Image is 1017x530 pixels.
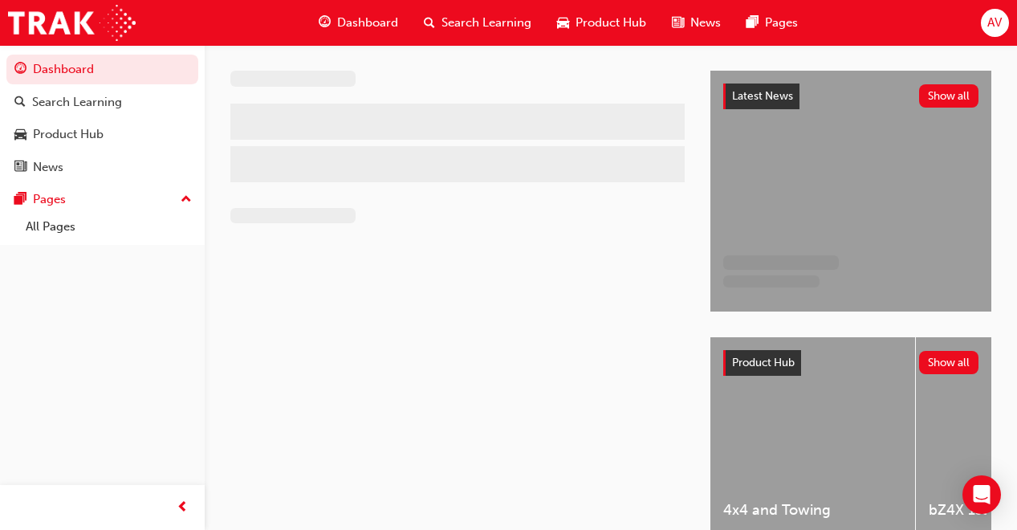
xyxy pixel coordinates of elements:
span: news-icon [14,161,26,175]
span: 4x4 and Towing [723,501,902,520]
span: news-icon [672,13,684,33]
span: Product Hub [732,356,795,369]
span: car-icon [557,13,569,33]
div: Pages [33,190,66,209]
a: News [6,153,198,182]
a: Dashboard [6,55,198,84]
a: Product Hub [6,120,198,149]
span: News [690,14,721,32]
a: Latest NewsShow all [723,84,978,109]
span: up-icon [181,190,192,210]
a: guage-iconDashboard [306,6,411,39]
span: Product Hub [576,14,646,32]
a: news-iconNews [659,6,734,39]
button: Pages [6,185,198,214]
span: Pages [765,14,798,32]
span: prev-icon [177,498,189,518]
span: pages-icon [746,13,759,33]
span: guage-icon [14,63,26,77]
a: Search Learning [6,88,198,117]
span: search-icon [424,13,435,33]
img: Trak [8,5,136,41]
a: Product HubShow all [723,350,978,376]
span: Dashboard [337,14,398,32]
a: pages-iconPages [734,6,811,39]
a: car-iconProduct Hub [544,6,659,39]
div: News [33,158,63,177]
span: search-icon [14,96,26,110]
div: Product Hub [33,125,104,144]
span: Latest News [732,89,793,103]
button: Show all [919,84,979,108]
div: Search Learning [32,93,122,112]
span: pages-icon [14,193,26,207]
button: Show all [919,351,979,374]
button: AV [981,9,1009,37]
span: AV [987,14,1002,32]
a: All Pages [19,214,198,239]
div: Open Intercom Messenger [962,475,1001,514]
span: car-icon [14,128,26,142]
span: guage-icon [319,13,331,33]
button: DashboardSearch LearningProduct HubNews [6,51,198,185]
a: search-iconSearch Learning [411,6,544,39]
span: Search Learning [441,14,531,32]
